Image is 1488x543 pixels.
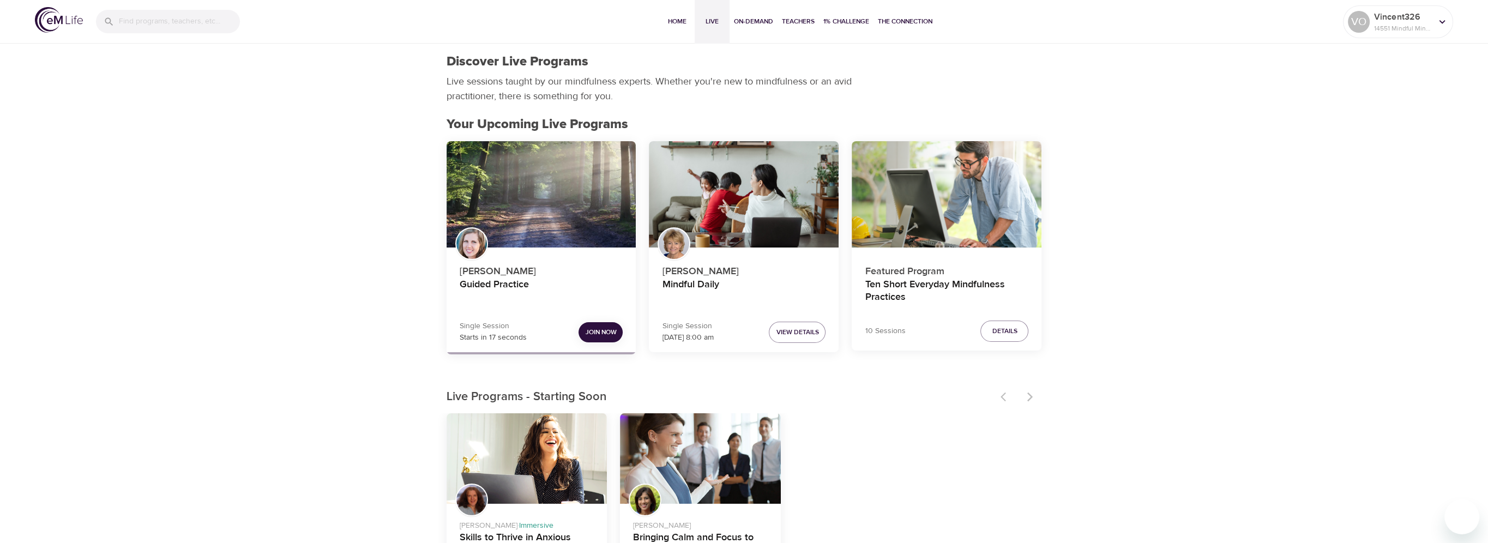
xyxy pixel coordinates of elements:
[769,322,826,343] button: View Details
[865,325,905,337] p: 10 Sessions
[852,141,1041,248] button: Ten Short Everyday Mindfulness Practices
[1374,10,1432,23] p: Vincent326
[585,327,616,338] span: Join Now
[662,332,713,343] p: [DATE] 8:00 am
[865,279,1028,305] h4: Ten Short Everyday Mindfulness Practices
[878,16,932,27] span: The Connection
[865,260,1028,279] p: Featured Program
[992,325,1017,337] span: Details
[460,321,527,332] p: Single Session
[633,516,768,532] p: [PERSON_NAME]
[447,54,588,70] h1: Discover Live Programs
[664,16,690,27] span: Home
[460,279,623,305] h4: Guided Practice
[447,141,636,248] button: Guided Practice
[662,279,826,305] h4: Mindful Daily
[734,16,773,27] span: On-Demand
[782,16,815,27] span: Teachers
[579,322,623,342] button: Join Now
[35,7,83,33] img: logo
[649,141,839,248] button: Mindful Daily
[460,516,594,532] p: [PERSON_NAME] ·
[447,74,856,104] p: Live sessions taught by our mindfulness experts. Whether you're new to mindfulness or an avid pra...
[823,16,869,27] span: 1% Challenge
[662,260,826,279] p: [PERSON_NAME]
[1444,499,1479,534] iframe: Button to launch messaging window
[447,413,607,504] button: Skills to Thrive in Anxious Times
[620,413,781,504] button: Bringing Calm and Focus to Overwhelming Situations
[662,321,713,332] p: Single Session
[447,388,994,406] p: Live Programs - Starting Soon
[1374,23,1432,33] p: 14551 Mindful Minutes
[1348,11,1370,33] div: VO
[119,10,240,33] input: Find programs, teachers, etc...
[460,332,527,343] p: Starts in 17 seconds
[776,327,818,338] span: View Details
[519,521,553,530] span: Immersive
[447,117,1042,132] h2: Your Upcoming Live Programs
[699,16,725,27] span: Live
[460,260,623,279] p: [PERSON_NAME]
[980,321,1028,342] button: Details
